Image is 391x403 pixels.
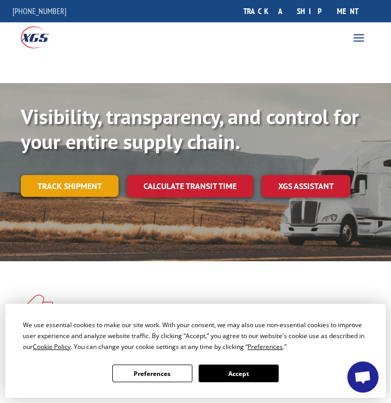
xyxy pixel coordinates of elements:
span: Cookie Policy [33,342,71,351]
img: xgs-icon-total-supply-chain-intelligence-red [21,294,53,321]
a: Calculate transit time [127,175,253,197]
div: We use essential cookies to make our site work. With your consent, we may also use non-essential ... [23,319,368,352]
span: Preferences [247,342,283,351]
button: Accept [199,365,279,382]
button: Preferences [112,365,192,382]
b: Visibility, transparency, and control for your entire supply chain. [21,103,359,155]
a: [PHONE_NUMBER] [12,6,67,16]
div: Cookie Consent Prompt [5,304,386,398]
a: XGS ASSISTANT [262,175,350,197]
div: Open chat [347,361,379,393]
a: Track shipment [21,175,119,197]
